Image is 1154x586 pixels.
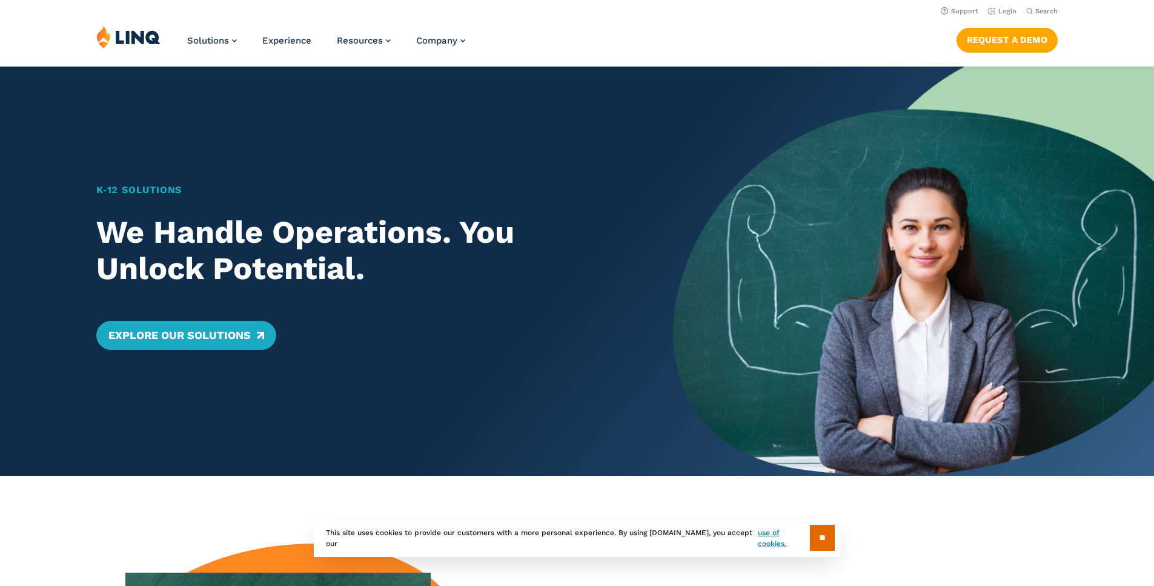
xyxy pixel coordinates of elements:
h2: We Handle Operations. You Unlock Potential. [96,214,626,287]
a: use of cookies. [758,527,809,549]
a: Explore Our Solutions [96,321,276,350]
span: Resources [337,35,383,46]
button: Open Search Bar [1026,7,1058,16]
a: Support [941,7,978,15]
span: Solutions [187,35,229,46]
a: Solutions [187,35,237,46]
img: LINQ | K‑12 Software [96,25,161,48]
nav: Button Navigation [957,25,1058,52]
a: Resources [337,35,391,46]
span: Search [1035,7,1058,15]
a: Login [988,7,1016,15]
a: Experience [262,35,311,46]
span: Company [416,35,457,46]
a: Company [416,35,465,46]
div: This site uses cookies to provide our customers with a more personal experience. By using [DOMAIN... [314,519,841,557]
h1: K‑12 Solutions [96,183,626,197]
nav: Primary Navigation [187,25,465,65]
a: Request a Demo [957,28,1058,52]
img: Home Banner [673,67,1154,476]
